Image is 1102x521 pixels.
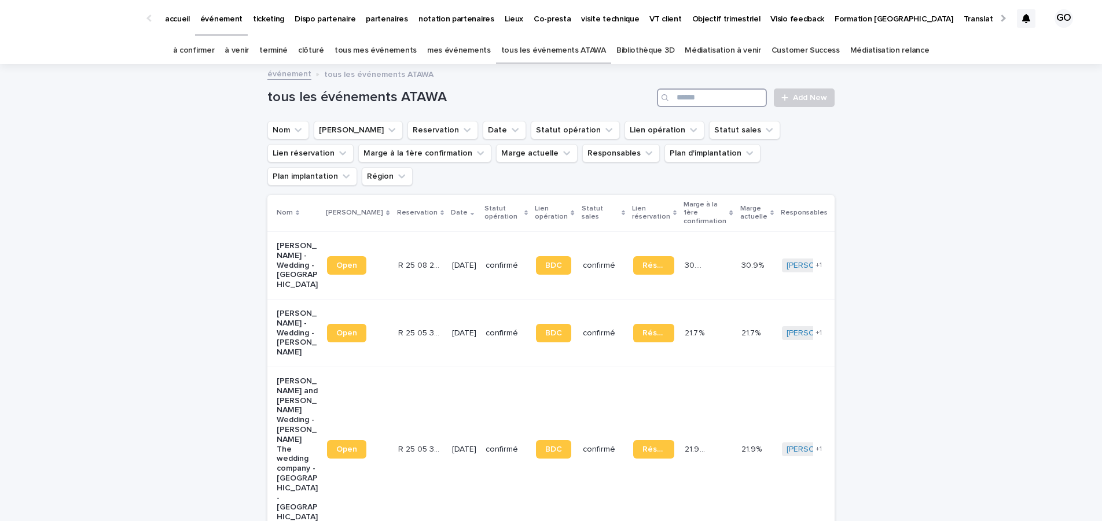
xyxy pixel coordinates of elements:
tr: [PERSON_NAME] - Wedding - [GEOGRAPHIC_DATA]OpenR 25 08 241R 25 08 241 [DATE]confirméBDCconfirméRé... [267,231,1013,299]
span: BDC [545,329,562,337]
p: Statut sales [582,202,619,224]
p: [PERSON_NAME] - Wedding - [GEOGRAPHIC_DATA] [277,241,318,290]
span: + 1 [816,330,822,337]
div: GO [1055,9,1073,28]
a: Open [327,324,366,342]
a: événement [267,66,311,80]
p: confirmé [583,261,624,271]
span: + 1 [816,446,822,453]
img: Ls34BcGeRexTGTNfXpUC [23,7,135,30]
a: tous mes événements [335,37,417,64]
p: Statut opération [484,202,521,224]
a: Médiatisation relance [850,37,930,64]
span: Open [336,329,357,337]
button: Lien Stacker [314,121,403,139]
a: Bibliothèque 3D [616,37,674,64]
a: Add New [774,88,835,107]
p: R 25 05 3506 [398,442,442,455]
a: à confirmer [173,37,215,64]
a: [PERSON_NAME] [787,328,850,338]
button: Marge à la 1ère confirmation [358,144,491,162]
button: Statut opération [531,121,620,139]
p: confirmé [486,261,527,271]
p: [DATE] [452,328,476,338]
a: [PERSON_NAME] [787,445,850,455]
span: Open [336,445,357,453]
p: 21.7 % [685,326,707,338]
p: Marge à la 1ère confirmation [684,198,726,228]
a: BDC [536,440,571,459]
p: confirmé [486,445,527,455]
a: Réservation [633,440,674,459]
p: 21.9 % [685,442,708,455]
a: Médiatisation à venir [685,37,761,64]
button: Reservation [407,121,478,139]
button: Lien réservation [267,144,354,162]
a: BDC [536,324,571,342]
p: R 25 08 241 [398,258,442,271]
p: 21.9% [741,442,764,455]
p: [PERSON_NAME] [326,206,383,219]
p: R 25 05 3705 [398,326,442,338]
a: Réservation [633,256,674,275]
span: + 1 [816,262,822,269]
p: [DATE] [452,445,476,455]
p: confirmé [583,445,624,455]
a: Open [327,256,366,275]
p: Lien réservation [632,202,670,224]
button: Région [362,167,413,186]
tr: [PERSON_NAME] - Wedding - [PERSON_NAME]OpenR 25 05 3705R 25 05 3705 [DATE]confirméBDCconfirméRése... [267,299,1013,367]
p: Responsables [781,206,828,219]
button: Date [483,121,526,139]
span: BDC [545,261,562,269]
p: [PERSON_NAME] - Wedding - [PERSON_NAME] [277,309,318,357]
a: clôturé [298,37,324,64]
h1: tous les événements ATAWA [267,89,652,106]
a: mes événements [427,37,491,64]
button: Nom [267,121,309,139]
a: Open [327,440,366,459]
p: confirmé [486,328,527,338]
a: Customer Success [772,37,840,64]
a: tous les événements ATAWA [501,37,606,64]
input: Search [657,88,767,107]
span: Réservation [642,329,665,337]
a: [PERSON_NAME] [787,261,850,271]
p: tous les événements ATAWA [324,67,434,80]
p: [DATE] [452,261,476,271]
button: Statut sales [709,121,780,139]
span: Open [336,261,357,269]
button: Plan implantation [267,167,357,186]
button: Plan d'implantation [664,144,761,162]
button: Lien opération [625,121,704,139]
p: Plan d'implantation [835,202,883,224]
span: BDC [545,445,562,453]
a: Réservation [633,324,674,342]
span: Add New [793,94,827,102]
p: Reservation [397,206,438,219]
a: à venir [225,37,249,64]
a: terminé [259,37,288,64]
p: Date [451,206,468,219]
span: Réservation [642,261,665,269]
p: Lien opération [535,202,568,224]
p: Marge actuelle [740,202,767,224]
p: 30.9 % [685,258,708,271]
p: confirmé [583,328,624,338]
p: 21.7% [741,326,763,338]
a: BDC [536,256,571,275]
p: Nom [277,206,293,219]
span: Réservation [642,445,665,453]
button: Responsables [582,144,660,162]
p: 30.9% [741,258,766,271]
button: Marge actuelle [496,144,578,162]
